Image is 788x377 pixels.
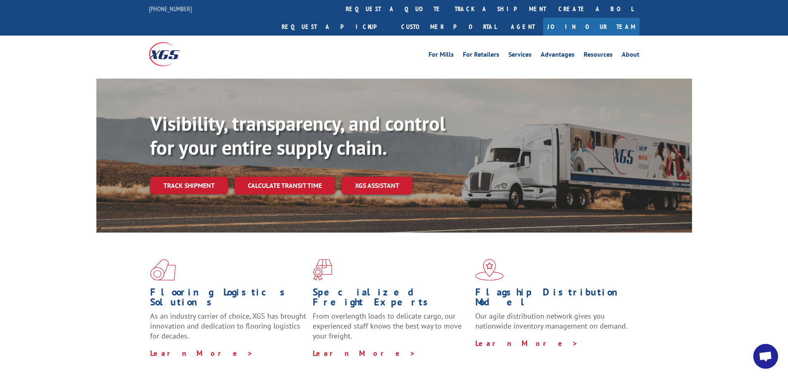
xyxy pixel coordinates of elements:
img: xgs-icon-focused-on-flooring-red [313,259,332,281]
div: Open chat [753,344,778,369]
a: Calculate transit time [235,177,335,195]
a: Learn More > [475,339,578,348]
span: Our agile distribution network gives you nationwide inventory management on demand. [475,311,628,331]
a: For Retailers [463,51,499,60]
a: Learn More > [313,348,416,358]
a: Customer Portal [395,18,503,36]
img: xgs-icon-flagship-distribution-model-red [475,259,504,281]
a: Advantages [541,51,575,60]
a: [PHONE_NUMBER] [149,5,192,13]
h1: Specialized Freight Experts [313,287,469,311]
a: For Mills [429,51,454,60]
b: Visibility, transparency, and control for your entire supply chain. [150,110,445,160]
a: About [622,51,640,60]
span: As an industry carrier of choice, XGS has brought innovation and dedication to flooring logistics... [150,311,306,341]
a: Agent [503,18,543,36]
img: xgs-icon-total-supply-chain-intelligence-red [150,259,176,281]
h1: Flooring Logistics Solutions [150,287,307,311]
a: XGS ASSISTANT [342,177,412,195]
a: Services [508,51,532,60]
a: Request a pickup [275,18,395,36]
a: Join Our Team [543,18,640,36]
a: Resources [584,51,613,60]
h1: Flagship Distribution Model [475,287,632,311]
p: From overlength loads to delicate cargo, our experienced staff knows the best way to move your fr... [313,311,469,348]
a: Track shipment [150,177,228,194]
a: Learn More > [150,348,253,358]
